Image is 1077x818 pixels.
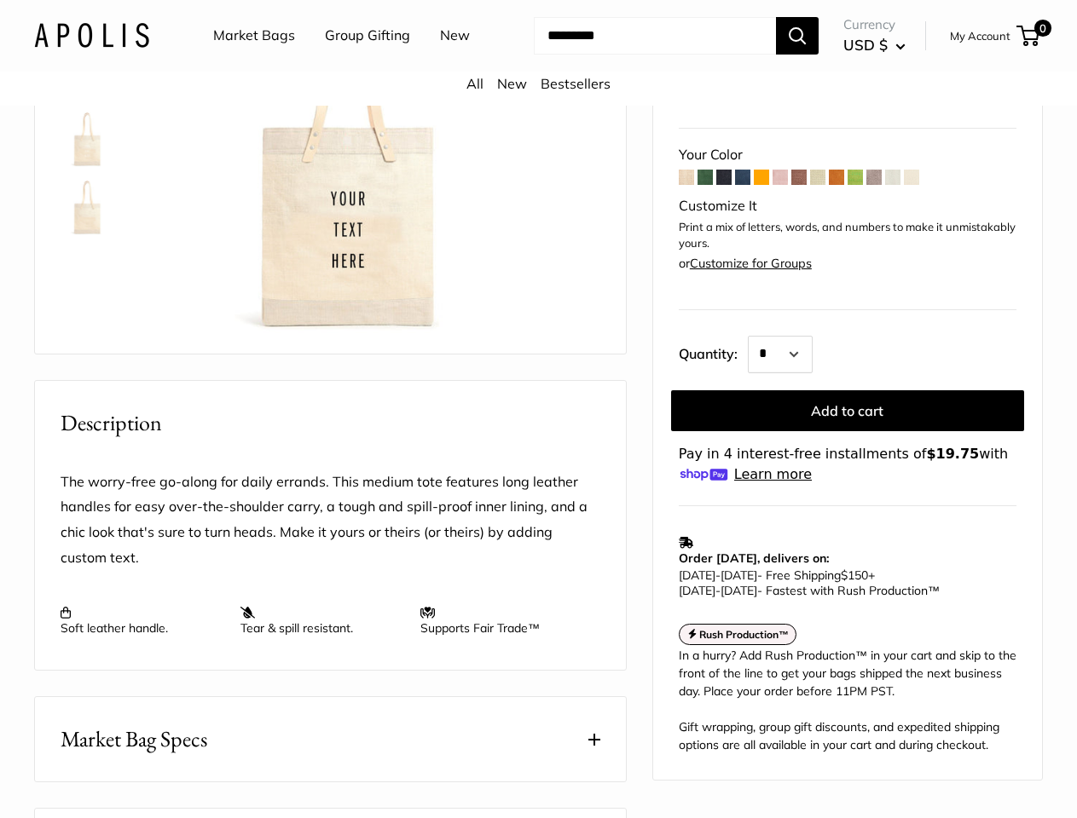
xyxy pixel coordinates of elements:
[679,567,715,583] span: [DATE]
[1034,20,1051,37] span: 0
[57,177,119,239] a: Market Tote Oat
[679,219,1016,252] p: Print a mix of letters, words, and numbers to make it unmistakably yours.
[776,17,819,55] button: Search
[679,76,955,107] span: Market Tote Oat
[715,583,721,598] span: -
[240,605,403,636] p: Tear & spill resistant.
[671,390,1024,431] button: Add to cart
[721,567,757,583] span: [DATE]
[61,723,207,756] span: Market Bag Specs
[420,605,583,636] p: Supports Fair Trade™
[843,36,888,54] span: USD $
[61,112,115,167] img: Market Tote Oat
[61,605,223,636] p: Soft leather handle.
[841,567,868,583] span: $150
[440,23,470,49] a: New
[14,753,182,804] iframe: Sign Up via Text for Offers
[213,23,295,49] a: Market Bags
[325,23,410,49] a: Group Gifting
[843,32,906,59] button: USD $
[61,469,600,572] p: The worry-free go-along for daily errands. This medium tote features long leather handles for eas...
[57,109,119,170] a: Market Tote Oat
[679,583,715,598] span: [DATE]
[721,583,757,598] span: [DATE]
[679,193,1016,219] div: Customize It
[843,13,906,37] span: Currency
[61,406,600,440] h2: Description
[699,628,789,641] strong: Rush Production™
[34,23,149,48] img: Apolis
[679,252,812,275] div: or
[690,256,812,271] a: Customize for Groups
[497,75,527,92] a: New
[679,331,748,373] label: Quantity:
[715,567,721,583] span: -
[679,142,1016,168] div: Your Color
[679,550,829,566] strong: Order [DATE], delivers on:
[534,17,776,55] input: Search...
[541,75,611,92] a: Bestsellers
[35,697,626,781] button: Market Bag Specs
[679,567,1008,598] p: - Free Shipping +
[466,75,483,92] a: All
[679,583,940,598] span: - Fastest with Rush Production™
[61,181,115,235] img: Market Tote Oat
[950,26,1010,46] a: My Account
[1018,26,1039,46] a: 0
[679,647,1016,754] div: In a hurry? Add Rush Production™ in your cart and skip to the front of the line to get your bags ...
